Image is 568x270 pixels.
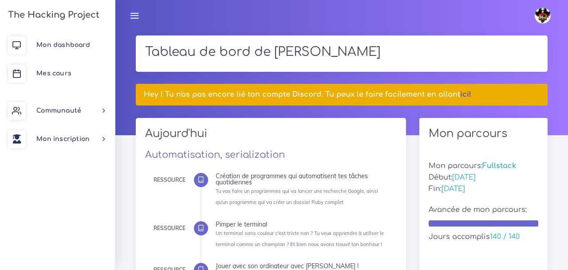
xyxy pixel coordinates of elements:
h2: Mon parcours [429,127,538,140]
div: Pimper le terminal [216,221,390,227]
div: Ressource [154,175,185,185]
span: Communauté [36,107,81,114]
span: Fullstack [482,162,516,170]
div: Ressource [154,223,185,233]
h5: Début: [429,173,538,182]
div: Jouer avec son ordinateur avec [PERSON_NAME] ! [216,263,390,269]
h1: Tableau de bord de [PERSON_NAME] [145,45,538,60]
h3: The Hacking Project [5,10,99,20]
h5: Jours accomplis [429,233,538,241]
a: ici! [460,90,471,98]
span: 140 / 140 [490,233,520,241]
span: Mon dashboard [36,42,90,48]
small: Un terminal sans couleur c'est triste non ? Tu veux apprendre à utiliser le terminal comme un cha... [216,230,384,247]
h5: Fin: [429,185,538,193]
span: [DATE] [452,173,476,181]
h2: Aujourd'hui [145,127,397,146]
h5: Mon parcours: [429,162,538,170]
img: avatar [535,8,551,23]
small: Tu vas faire un programmes qui va lancer une recherche Google, ainsi qu'un programme qui va créer... [216,188,378,205]
div: Création de programmes qui automatisent tes tâches quotidiennes [216,173,390,185]
span: [DATE] [442,185,465,193]
span: Mon inscription [36,136,90,142]
h5: Avancée de mon parcours: [429,206,538,214]
span: Mes cours [36,70,71,77]
h5: Hey ! Tu n'as pas encore lié ton compte Discord. Tu peux le faire facilement en allant [144,90,539,99]
a: Automatisation, serialization [145,149,285,160]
